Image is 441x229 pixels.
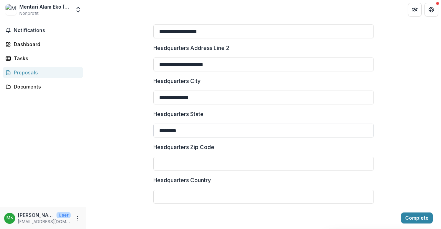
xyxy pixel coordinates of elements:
button: Complete [401,212,433,223]
button: Get Help [424,3,438,17]
p: [PERSON_NAME] <[PERSON_NAME][EMAIL_ADDRESS][DOMAIN_NAME]> [18,211,54,219]
a: Documents [3,81,83,92]
p: Headquarters Zip Code [153,143,214,151]
p: Headquarters City [153,77,201,85]
p: Headquarters Country [153,176,211,184]
div: Dashboard [14,41,78,48]
div: Tasks [14,55,78,62]
span: Nonprofit [19,10,39,17]
p: Headquarters State [153,110,204,118]
img: Mentari Alam Eko (M) Sdn Bhd [6,4,17,15]
p: User [57,212,71,218]
button: Partners [408,3,422,17]
span: Notifications [14,28,80,33]
div: Proposals [14,69,78,76]
a: Dashboard [3,39,83,50]
a: Tasks [3,53,83,64]
p: [EMAIL_ADDRESS][DOMAIN_NAME] [18,219,71,225]
button: Open entity switcher [73,3,83,17]
a: Proposals [3,67,83,78]
div: Mae Ooi <mae@maeko.com.my> [7,216,13,220]
p: Headquarters Address Line 2 [153,44,229,52]
div: Mentari Alam Eko (M) Sdn Bhd [19,3,71,10]
button: More [73,214,82,222]
button: Notifications [3,25,83,36]
div: Documents [14,83,78,90]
